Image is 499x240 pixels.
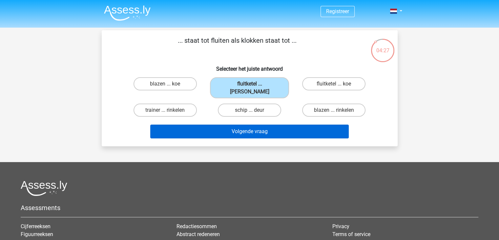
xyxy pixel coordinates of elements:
div: 04:27 [370,38,395,55]
a: Redactiesommen [177,223,217,229]
label: blazen ... rinkelen [302,104,365,117]
a: Registreer [326,8,349,14]
a: Abstract redeneren [177,231,220,237]
label: schip ... deur [218,104,281,117]
img: Assessly logo [21,180,67,196]
a: Figuurreeksen [21,231,53,237]
button: Volgende vraag [150,125,349,138]
label: blazen ... koe [134,77,197,90]
label: trainer ... rinkelen [134,104,197,117]
img: Assessly [104,5,151,21]
a: Cijferreeksen [21,223,51,229]
h5: Assessments [21,204,478,212]
p: ... staat tot fluiten als klokken staat tot ... [112,36,363,55]
label: fluitketel ... [PERSON_NAME] [210,77,289,98]
a: Privacy [332,223,349,229]
h6: Selecteer het juiste antwoord [112,60,387,72]
label: fluitketel ... koe [302,77,365,90]
a: Terms of service [332,231,370,237]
